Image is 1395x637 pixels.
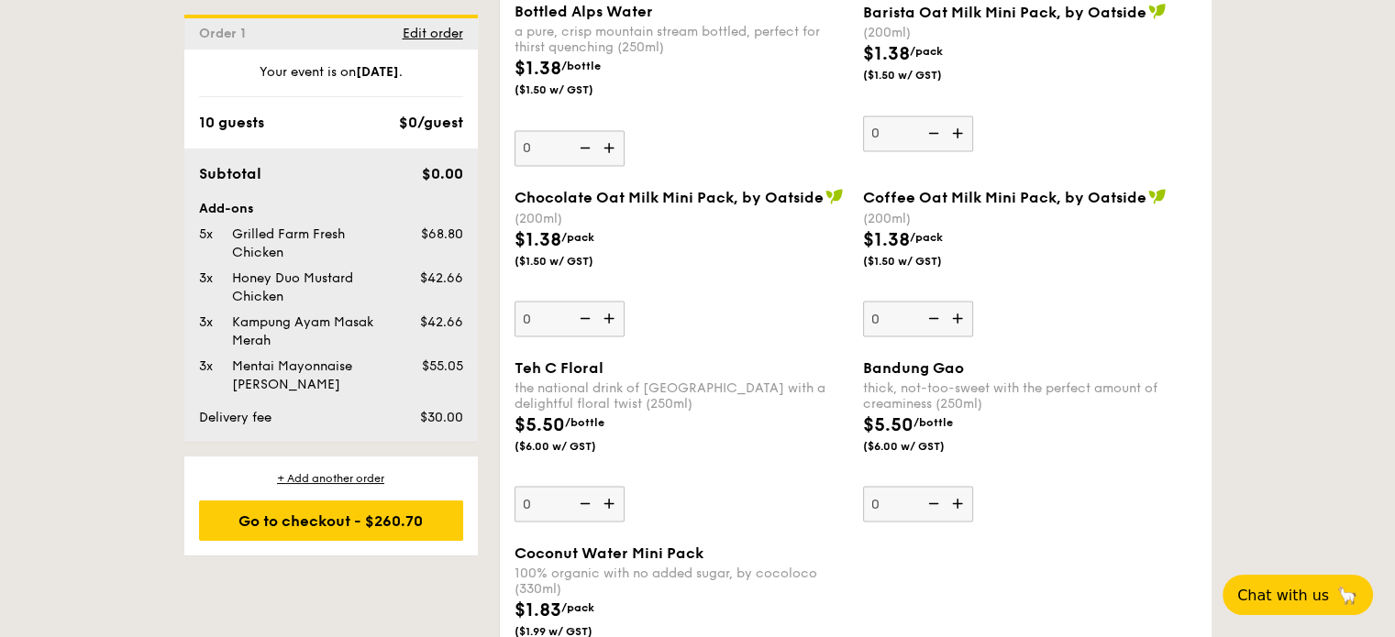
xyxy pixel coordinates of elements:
[192,313,225,332] div: 3x
[421,165,462,182] span: $0.00
[863,301,973,336] input: Coffee Oat Milk Mini Pack, by Oatside(200ml)$1.38/pack($1.50 w/ GST)
[515,228,561,250] span: $1.38
[863,189,1146,206] span: Coffee Oat Milk Mini Pack, by Oatside
[1237,587,1329,604] span: Chat with us
[199,165,261,182] span: Subtotal
[199,200,463,218] div: Add-ons
[225,313,392,350] div: Kampung Ayam Masak Merah
[946,115,973,150] img: icon-add.58712e84.svg
[863,438,988,453] span: ($6.00 w/ GST)
[515,253,639,268] span: ($1.50 w/ GST)
[946,486,973,521] img: icon-add.58712e84.svg
[597,130,625,165] img: icon-add.58712e84.svg
[419,314,462,330] span: $42.66
[561,230,594,243] span: /pack
[913,415,953,428] span: /bottle
[946,301,973,335] img: icon-add.58712e84.svg
[863,43,910,65] span: $1.38
[863,486,973,522] input: Bandung Gaothick, not-too-sweet with the perfect amount of creaminess (250ml)$5.50/bottle($6.00 w...
[863,4,1146,21] span: Barista Oat Milk Mini Pack, by Oatside
[419,270,462,286] span: $42.66
[199,112,264,134] div: 10 guests
[515,379,848,411] div: the national drink of [GEOGRAPHIC_DATA] with a delightful floral twist (250ml)
[225,357,392,394] div: Mentai Mayonnaise [PERSON_NAME]
[225,269,392,306] div: Honey Duo Mustard Chicken
[515,210,848,225] div: (200ml)
[192,269,225,288] div: 3x
[863,413,913,435] span: $5.50
[561,60,601,72] span: /bottle
[570,301,597,335] img: icon-reduce.1d2dbef1.svg
[515,565,848,596] div: 100% organic with no added sugar, by cocoloco (330ml)
[192,225,225,244] div: 5x
[420,226,462,242] span: $68.80
[356,64,399,80] strong: [DATE]
[1148,3,1167,19] img: icon-vegan.f8ff3823.svg
[199,63,463,97] div: Your event is on .
[863,68,988,82] span: ($1.50 w/ GST)
[863,253,988,268] span: ($1.50 w/ GST)
[918,486,946,521] img: icon-reduce.1d2dbef1.svg
[419,410,462,425] span: $30.00
[1148,188,1167,204] img: icon-vegan.f8ff3823.svg
[863,228,910,250] span: $1.38
[515,3,653,20] span: Bottled Alps Water
[199,500,463,541] div: Go to checkout - $260.70
[421,358,462,374] span: $55.05
[918,301,946,335] img: icon-reduce.1d2dbef1.svg
[1336,585,1358,606] span: 🦙
[570,130,597,165] img: icon-reduce.1d2dbef1.svg
[515,438,639,453] span: ($6.00 w/ GST)
[515,301,625,336] input: Chocolate Oat Milk Mini Pack, by Oatside(200ml)$1.38/pack($1.50 w/ GST)
[565,415,604,428] span: /bottle
[515,58,561,80] span: $1.38
[225,225,392,262] div: Grilled Farm Fresh Chicken
[863,358,964,376] span: Bandung Gao
[192,357,225,376] div: 3x
[515,544,703,561] span: Coconut Water Mini Pack
[199,410,271,425] span: Delivery fee
[863,210,1197,225] div: (200ml)
[515,358,603,376] span: Teh C Floral
[515,599,561,621] span: $1.83
[515,130,625,166] input: Bottled Alps Watera pure, crisp mountain stream bottled, perfect for thirst quenching (250ml)$1.3...
[918,115,946,150] img: icon-reduce.1d2dbef1.svg
[570,486,597,521] img: icon-reduce.1d2dbef1.svg
[515,486,625,522] input: Teh C Floralthe national drink of [GEOGRAPHIC_DATA] with a delightful floral twist (250ml)$5.50/b...
[515,189,824,206] span: Chocolate Oat Milk Mini Pack, by Oatside
[910,230,943,243] span: /pack
[863,25,1197,40] div: (200ml)
[515,24,848,55] div: a pure, crisp mountain stream bottled, perfect for thirst quenching (250ml)
[863,115,973,151] input: Barista Oat Milk Mini Pack, by Oatside(200ml)$1.38/pack($1.50 w/ GST)
[863,379,1197,411] div: thick, not-too-sweet with the perfect amount of creaminess (250ml)
[910,45,943,58] span: /pack
[199,26,253,41] span: Order 1
[515,413,565,435] span: $5.50
[399,112,463,134] div: $0/guest
[199,471,463,486] div: + Add another order
[597,486,625,521] img: icon-add.58712e84.svg
[597,301,625,335] img: icon-add.58712e84.svg
[515,82,639,97] span: ($1.50 w/ GST)
[825,188,844,204] img: icon-vegan.f8ff3823.svg
[561,600,594,613] span: /pack
[1223,575,1373,615] button: Chat with us🦙
[403,26,463,41] span: Edit order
